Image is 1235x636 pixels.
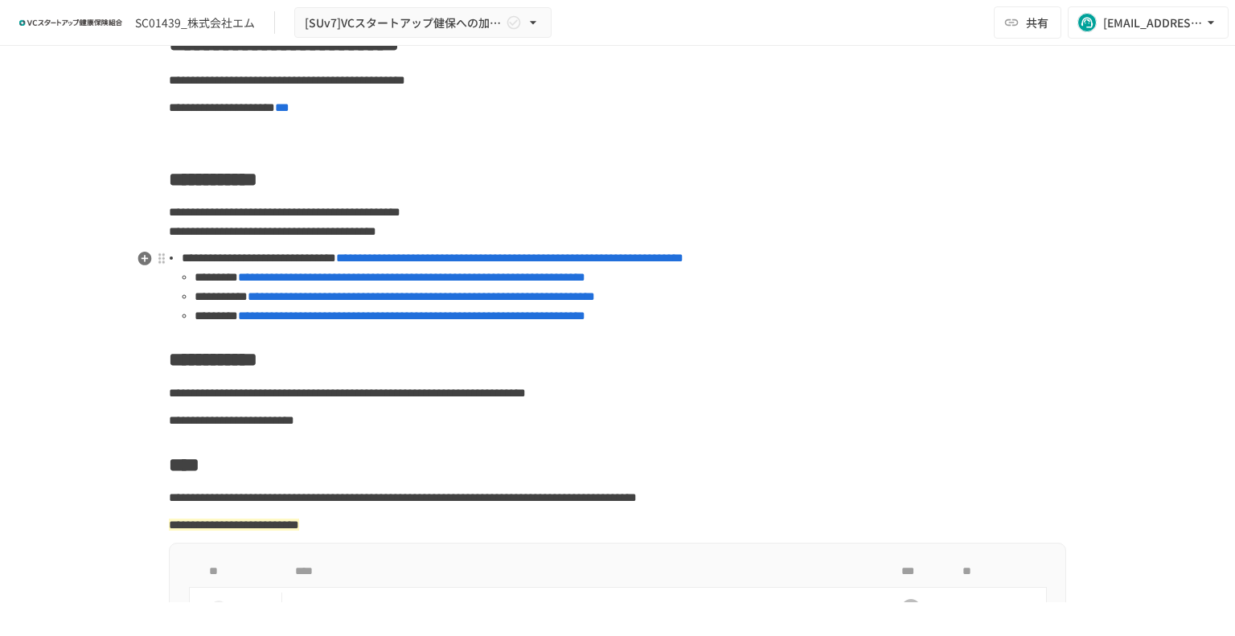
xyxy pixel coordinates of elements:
[1026,14,1048,31] span: 共有
[1103,13,1203,33] div: [EMAIL_ADDRESS][DOMAIN_NAME]
[135,14,255,31] div: SC01439_株式会社エム
[1068,6,1229,39] button: [EMAIL_ADDRESS][DOMAIN_NAME]
[19,10,122,35] img: ZDfHsVrhrXUoWEWGWYf8C4Fv4dEjYTEDCNvmL73B7ox
[203,593,235,625] button: status
[294,7,552,39] button: [SUv7]VCスタートアップ健保への加入申請手続き
[994,6,1061,39] button: 共有
[305,13,503,33] span: [SUv7]VCスタートアップ健保への加入申請手続き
